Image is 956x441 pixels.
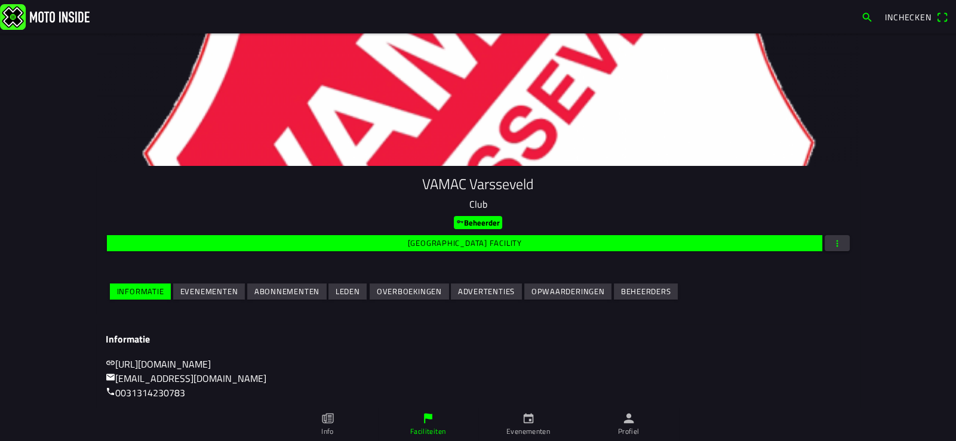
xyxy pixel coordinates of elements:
ion-button: Abonnementen [247,283,327,300]
ion-badge: Beheerder [454,216,502,229]
h1: VAMAC Varsseveld [106,175,851,193]
ion-icon: person [622,412,635,425]
a: link[URL][DOMAIN_NAME] [106,357,211,371]
ion-button: Overboekingen [370,283,449,300]
ion-icon: mail [106,372,115,382]
p: Club [106,197,851,211]
h3: Informatie [106,334,851,345]
ion-icon: call [106,387,115,396]
ion-button: Opwaarderingen [524,283,611,300]
a: Incheckenqr scanner [879,7,954,27]
ion-label: Evenementen [506,426,550,437]
ion-button: Advertenties [451,283,522,300]
span: Inchecken [885,11,932,23]
ion-button: [GEOGRAPHIC_DATA] facility [107,235,822,251]
ion-button: Beheerders [614,283,678,300]
ion-button: Evenementen [173,283,245,300]
ion-button: Informatie [110,283,171,300]
a: call0031314230783 [106,386,185,400]
ion-label: Info [321,426,333,437]
ion-icon: flag [422,412,435,425]
a: mail[EMAIL_ADDRESS][DOMAIN_NAME] [106,371,266,386]
ion-icon: calendar [522,412,535,425]
a: search [855,7,879,27]
ion-icon: link [106,358,115,368]
ion-icon: key [456,218,464,226]
ion-button: Leden [328,283,367,300]
ion-icon: paper [321,412,334,425]
ion-label: Faciliteiten [410,426,445,437]
ion-label: Profiel [618,426,640,437]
